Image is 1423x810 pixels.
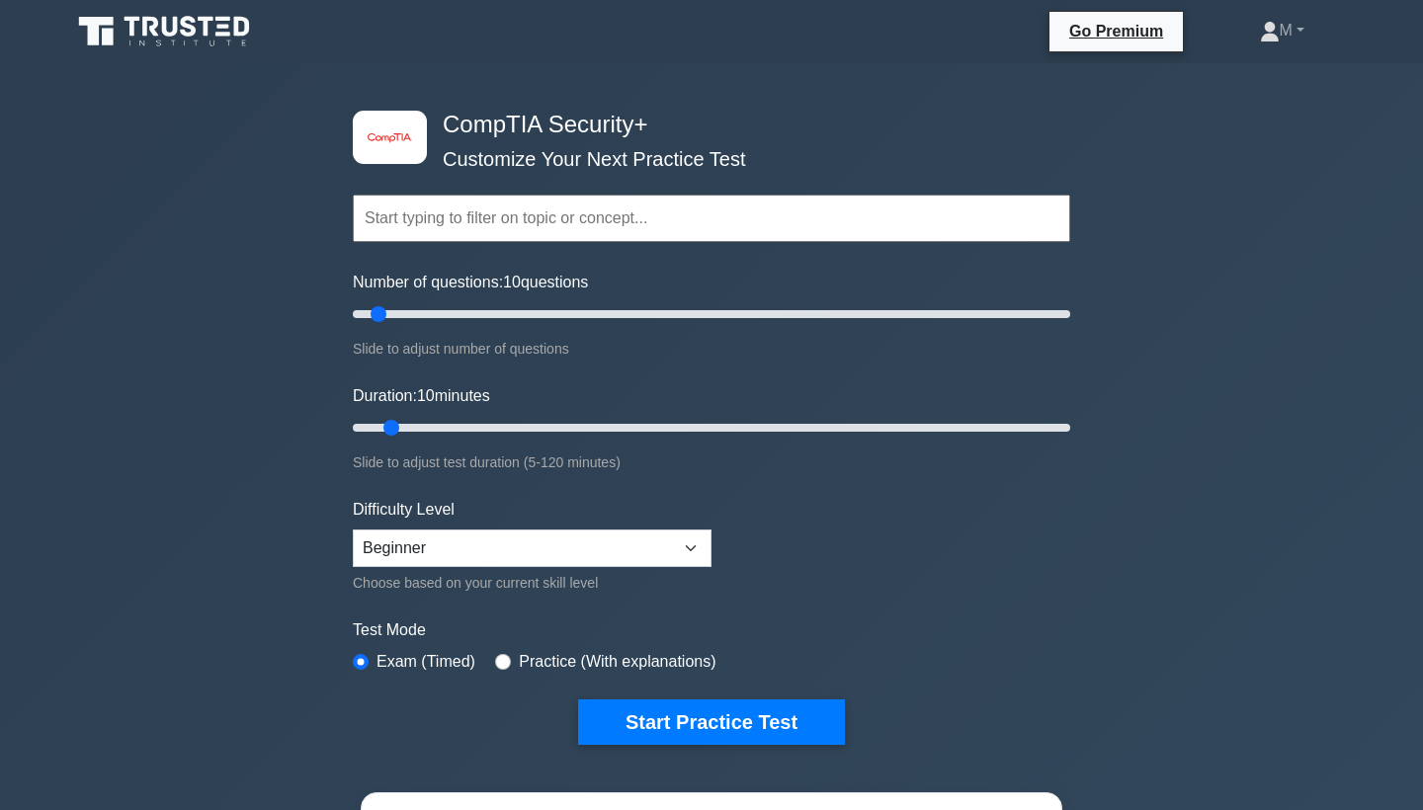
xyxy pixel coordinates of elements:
[377,650,475,674] label: Exam (Timed)
[578,699,845,745] button: Start Practice Test
[353,618,1070,642] label: Test Mode
[353,271,588,294] label: Number of questions: questions
[1213,11,1352,50] a: M
[353,498,455,522] label: Difficulty Level
[519,650,715,674] label: Practice (With explanations)
[353,384,490,408] label: Duration: minutes
[435,111,973,139] h4: CompTIA Security+
[353,337,1070,361] div: Slide to adjust number of questions
[353,450,1070,474] div: Slide to adjust test duration (5-120 minutes)
[1057,19,1175,43] a: Go Premium
[353,195,1070,242] input: Start typing to filter on topic or concept...
[417,387,435,404] span: 10
[353,571,711,595] div: Choose based on your current skill level
[503,274,521,290] span: 10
